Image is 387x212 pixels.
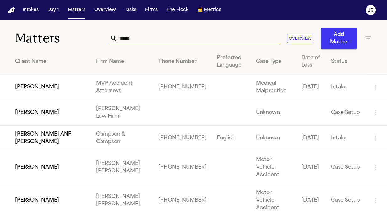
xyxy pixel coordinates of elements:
td: Motor Vehicle Accident [251,151,296,184]
td: [PERSON_NAME] [PERSON_NAME] [91,151,153,184]
div: Case Type [256,58,291,65]
td: [PHONE_NUMBER] [153,126,212,151]
td: Intake [326,126,367,151]
td: [PHONE_NUMBER] [153,151,212,184]
td: Unknown [251,126,296,151]
div: Firm Name [96,58,148,65]
a: Home [8,7,15,13]
div: Phone Number [158,58,207,65]
td: Unknown [251,100,296,126]
td: [DATE] [296,151,326,184]
button: The Flock [164,4,191,16]
img: Finch Logo [8,7,15,13]
div: Client Name [15,58,86,65]
button: Overview [287,34,313,43]
td: [PERSON_NAME] Law Firm [91,100,153,126]
h1: Matters [15,31,110,46]
button: Day 1 [45,4,62,16]
div: Status [331,58,362,65]
td: [PHONE_NUMBER] [153,75,212,100]
button: Overview [92,4,118,16]
button: Add Matter [321,28,357,49]
td: [DATE] [296,126,326,151]
button: Intakes [20,4,41,16]
button: Matters [65,4,88,16]
td: [DATE] [296,75,326,100]
td: MVP Accident Attorneys [91,75,153,100]
td: Intake [326,75,367,100]
button: crownMetrics [195,4,224,16]
td: English [212,126,251,151]
div: Preferred Language [217,54,246,69]
div: Date of Loss [301,54,321,69]
td: Medical Malpractice [251,75,296,100]
td: Case Setup [326,100,367,126]
button: Firms [143,4,160,16]
td: Case Setup [326,151,367,184]
td: Campson & Campson [91,126,153,151]
button: Tasks [122,4,139,16]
